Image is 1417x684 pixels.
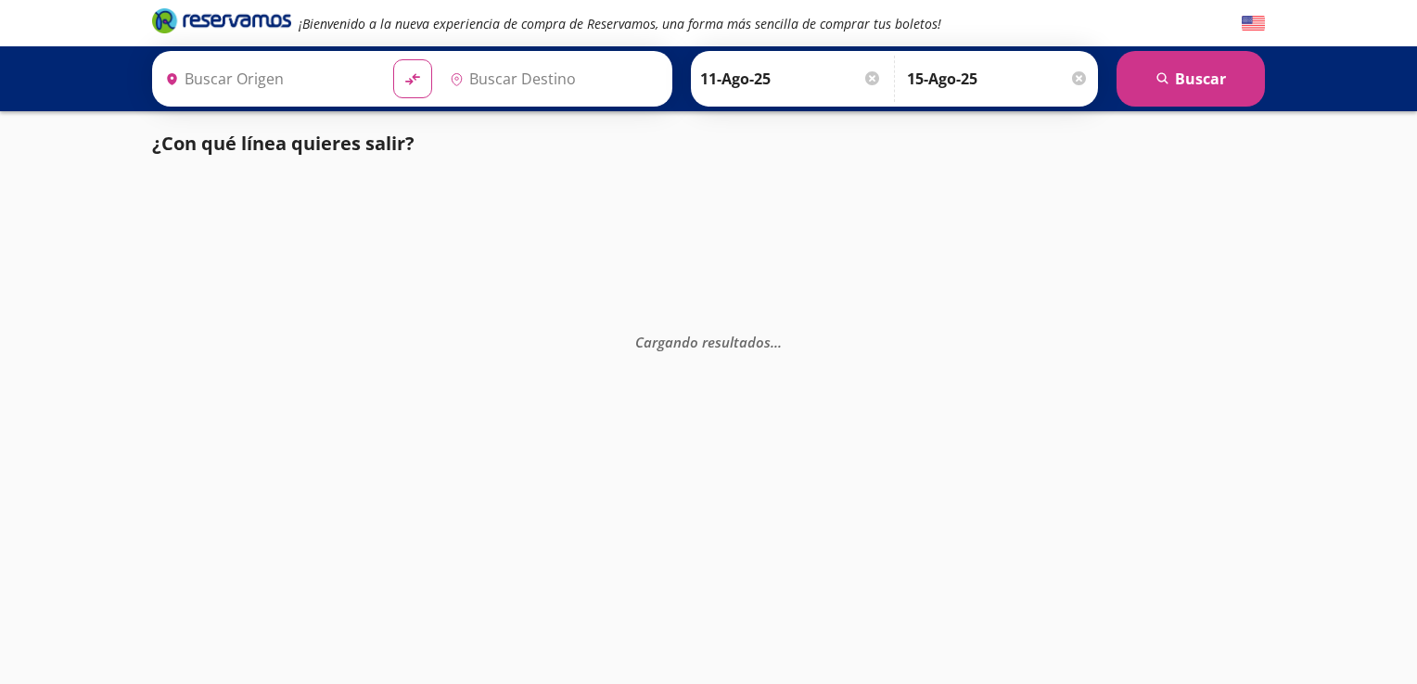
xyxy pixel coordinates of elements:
[635,333,782,351] em: Cargando resultados
[1117,51,1265,107] button: Buscar
[152,6,291,34] i: Brand Logo
[771,333,774,351] span: .
[442,56,663,102] input: Buscar Destino
[1242,12,1265,35] button: English
[700,56,882,102] input: Elegir Fecha
[152,6,291,40] a: Brand Logo
[774,333,778,351] span: .
[158,56,378,102] input: Buscar Origen
[907,56,1089,102] input: Opcional
[299,15,941,32] em: ¡Bienvenido a la nueva experiencia de compra de Reservamos, una forma más sencilla de comprar tus...
[152,130,415,158] p: ¿Con qué línea quieres salir?
[778,333,782,351] span: .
